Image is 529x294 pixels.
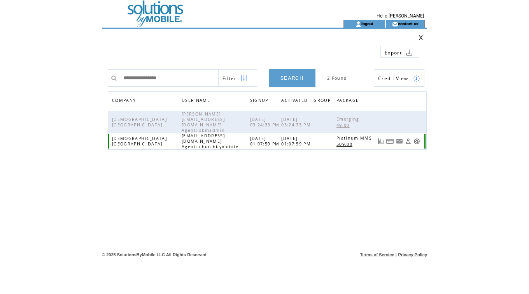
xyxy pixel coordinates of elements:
[386,138,394,145] a: View Bills
[112,96,138,107] span: COMPANY
[385,49,402,56] span: Export to csv file
[281,117,313,128] span: [DATE] 03:24:33 PM
[314,96,333,107] span: GROUP
[380,46,419,58] a: Export
[336,142,354,147] span: 509.00
[336,135,374,141] span: Platinum MMS
[378,75,408,82] span: Show Credits View
[405,138,412,145] a: View Profile
[250,96,270,107] span: SIGNUP
[182,96,212,107] span: USER NAME
[336,122,352,128] span: 49.00
[281,96,310,107] span: ACTIVATED
[413,138,420,145] a: Support
[102,252,207,257] span: © 2025 SolutionsByMobile LLC All Rights Reserved
[222,75,236,82] span: Show filters
[182,111,227,133] span: [PERSON_NAME][EMAIL_ADDRESS][DOMAIN_NAME] Agent: sbmadmin
[374,69,424,87] a: Credit View
[413,75,420,82] img: credits.png
[396,252,397,257] span: |
[398,252,427,257] a: Privacy Policy
[378,138,384,145] a: View Usage
[327,75,347,81] span: 2 Found
[112,117,167,128] span: [DEMOGRAPHIC_DATA][GEOGRAPHIC_DATA]
[250,98,270,102] a: SIGNUP
[377,13,424,19] span: Hello [PERSON_NAME]
[281,136,313,147] span: [DATE] 01:07:59 PM
[398,21,419,26] a: contact us
[112,136,167,147] span: [DEMOGRAPHIC_DATA][GEOGRAPHIC_DATA]
[182,98,212,102] a: USER NAME
[314,96,335,107] a: GROUP
[361,21,373,26] a: logout
[356,21,361,27] img: account_icon.gif
[112,98,138,102] a: COMPANY
[269,69,315,87] a: SEARCH
[406,49,413,56] img: download.png
[240,70,247,87] img: filters.png
[218,69,257,87] a: Filter
[250,136,282,147] span: [DATE] 01:07:59 PM
[182,133,240,149] span: [EMAIL_ADDRESS][DOMAIN_NAME] Agent: churchbymobile
[336,141,356,147] a: 509.00
[336,96,363,107] a: PACKAGE
[281,96,312,107] a: ACTIVATED
[336,122,354,128] a: 49.00
[250,117,282,128] span: [DATE] 03:24:33 PM
[336,96,361,107] span: PACKAGE
[392,21,398,27] img: contact_us_icon.gif
[396,138,403,145] a: Resend welcome email to this user
[360,252,394,257] a: Terms of Service
[336,116,361,122] span: Emerging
